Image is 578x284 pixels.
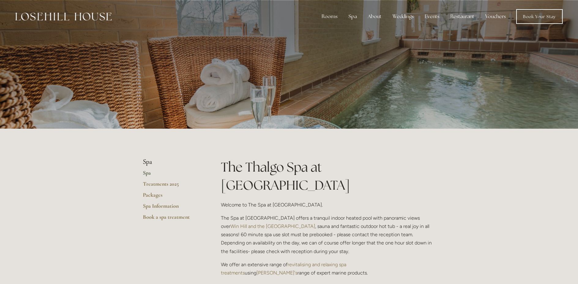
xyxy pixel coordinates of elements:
a: Spa Information [143,203,201,214]
div: Rooms [317,10,342,23]
a: Packages [143,191,201,203]
div: About [363,10,386,23]
p: Welcome to The Spa at [GEOGRAPHIC_DATA]. [221,201,435,209]
img: Losehill House [15,13,112,21]
li: Spa [143,158,201,166]
a: Book a spa treatment [143,214,201,225]
h1: The Thalgo Spa at [GEOGRAPHIC_DATA] [221,158,435,194]
a: Spa [143,169,201,180]
a: Win Hill and the [GEOGRAPHIC_DATA] [230,223,315,229]
div: Weddings [388,10,419,23]
div: Events [420,10,444,23]
a: Treatments 2025 [143,180,201,191]
p: The Spa at [GEOGRAPHIC_DATA] offers a tranquil indoor heated pool with panoramic views over , sau... [221,214,435,256]
div: Spa [344,10,362,23]
p: We offer an extensive range of using range of expert marine products. [221,260,435,277]
a: [PERSON_NAME]'s [256,270,297,276]
a: Book Your Stay [516,9,563,24]
a: Vouchers [480,10,511,23]
div: Restaurant [446,10,479,23]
